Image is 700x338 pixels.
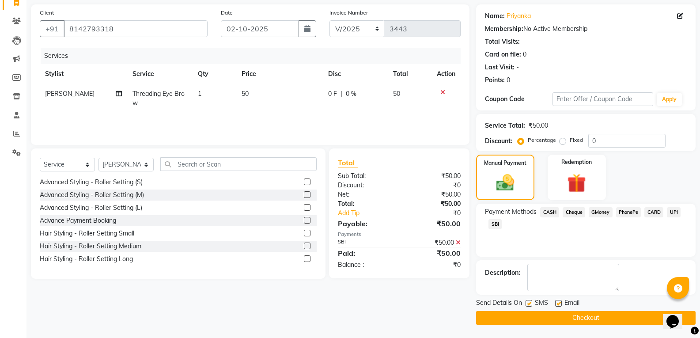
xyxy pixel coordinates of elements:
span: SBI [488,219,502,229]
th: Total [388,64,431,84]
div: Hair Styling - Roller Setting Small [40,229,134,238]
span: CASH [540,207,559,217]
th: Price [236,64,323,84]
div: - [516,63,519,72]
div: Hair Styling - Roller Setting Long [40,254,133,264]
a: Priyanka [507,11,531,21]
span: 50 [242,90,249,98]
iframe: chat widget [663,303,691,329]
span: PhonePe [616,207,641,217]
span: SMS [535,298,548,309]
img: _cash.svg [491,172,520,193]
label: Manual Payment [484,159,526,167]
input: Search by Name/Mobile/Email/Code [64,20,208,37]
button: Checkout [476,311,696,325]
div: ₹0 [411,209,467,218]
div: 0 [507,76,510,85]
div: ₹50.00 [529,121,548,130]
div: Discount: [485,137,512,146]
th: Stylist [40,64,127,84]
span: Send Details On [476,298,522,309]
button: Apply [657,93,682,106]
th: Service [127,64,193,84]
label: Date [221,9,233,17]
img: _gift.svg [561,171,592,195]
div: Last Visit: [485,63,515,72]
span: 0 F [328,89,337,99]
span: 1 [198,90,201,98]
div: ₹50.00 [399,248,467,258]
span: Cheque [563,207,585,217]
span: 0 % [346,89,356,99]
div: Coupon Code [485,95,552,104]
div: Net: [331,190,399,199]
div: Paid: [331,248,399,258]
span: Total [338,158,358,167]
span: [PERSON_NAME] [45,90,95,98]
div: ₹50.00 [399,218,467,229]
div: Advance Payment Booking [40,216,116,225]
div: Service Total: [485,121,525,130]
div: Hair Styling - Roller Setting Medium [40,242,141,251]
button: +91 [40,20,64,37]
label: Percentage [528,136,556,144]
th: Qty [193,64,236,84]
div: Payable: [331,218,399,229]
div: Sub Total: [331,171,399,181]
div: Balance : [331,260,399,270]
div: ₹50.00 [399,199,467,209]
input: Enter Offer / Coupon Code [552,92,653,106]
div: Discount: [331,181,399,190]
div: Total Visits: [485,37,520,46]
input: Search or Scan [160,157,317,171]
label: Fixed [570,136,583,144]
div: Advanced Styling - Roller Setting (L) [40,203,142,213]
th: Action [431,64,461,84]
div: ₹50.00 [399,190,467,199]
div: 0 [523,50,526,59]
div: SBI [331,238,399,247]
span: Threading Eye Brow [132,90,185,107]
div: Points: [485,76,505,85]
div: Name: [485,11,505,21]
div: ₹0 [399,181,467,190]
div: ₹0 [399,260,467,270]
span: UPI [667,207,681,217]
div: Card on file: [485,50,521,59]
div: No Active Membership [485,24,687,34]
div: Payments [338,231,461,238]
div: Description: [485,268,520,277]
th: Disc [323,64,388,84]
div: ₹50.00 [399,238,467,247]
div: Total: [331,199,399,209]
label: Redemption [561,158,592,166]
span: GMoney [589,207,613,217]
div: Advanced Styling - Roller Setting (M) [40,190,144,200]
label: Client [40,9,54,17]
div: Advanced Styling - Roller Setting (S) [40,178,143,187]
div: Membership: [485,24,523,34]
span: Payment Methods [485,207,537,216]
div: Services [41,48,467,64]
span: CARD [644,207,663,217]
span: 50 [393,90,400,98]
div: ₹50.00 [399,171,467,181]
a: Add Tip [331,209,411,218]
span: Email [564,298,579,309]
span: | [341,89,342,99]
label: Invoice Number [329,9,368,17]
